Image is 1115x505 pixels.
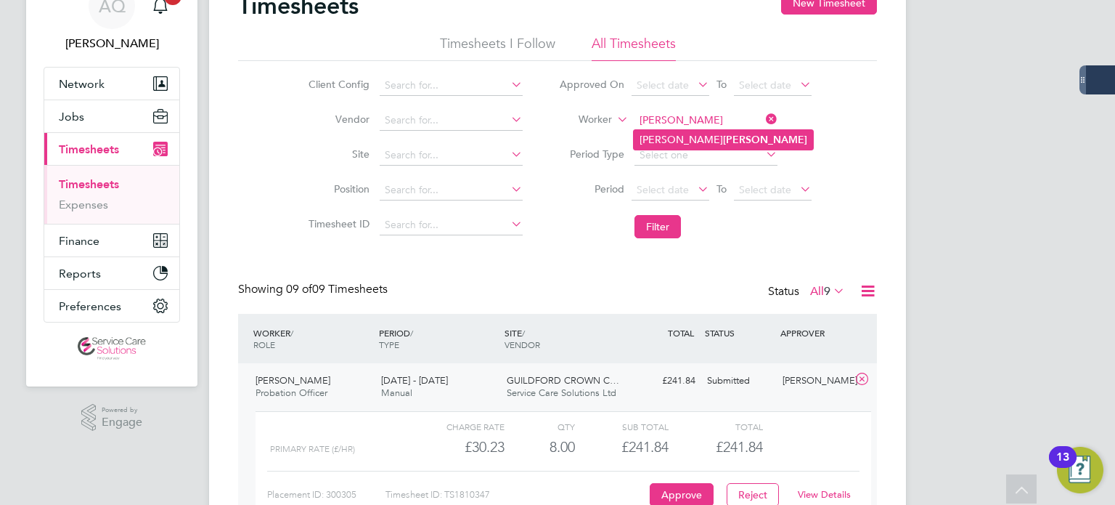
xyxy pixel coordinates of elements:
[59,177,119,191] a: Timesheets
[637,183,689,196] span: Select date
[716,438,763,456] span: £241.84
[59,299,121,313] span: Preferences
[102,416,142,429] span: Engage
[810,284,845,299] label: All
[304,78,369,91] label: Client Config
[634,215,681,238] button: Filter
[270,444,355,454] span: Primary rate (£/HR)
[380,215,523,235] input: Search for...
[381,387,412,399] span: Manual
[668,327,694,339] span: TOTAL
[44,290,179,322] button: Preferences
[59,234,99,248] span: Finance
[250,320,375,357] div: WORKER
[411,435,505,459] div: £30.23
[505,435,575,459] div: 8.00
[739,183,791,196] span: Select date
[701,369,777,393] div: Submitted
[824,284,830,299] span: 9
[669,418,762,435] div: Total
[379,339,399,350] span: TYPE
[59,77,105,91] span: Network
[44,165,179,224] div: Timesheets
[304,113,369,126] label: Vendor
[304,217,369,230] label: Timesheet ID
[559,78,624,91] label: Approved On
[44,100,179,132] button: Jobs
[768,282,848,302] div: Status
[1056,457,1069,476] div: 13
[712,75,731,94] span: To
[286,282,312,296] span: 09 of
[440,35,555,61] li: Timesheets I Follow
[522,327,525,339] span: /
[44,133,179,165] button: Timesheets
[637,78,689,92] span: Select date
[44,257,179,289] button: Reports
[634,130,813,150] li: [PERSON_NAME]
[380,110,523,131] input: Search for...
[81,404,143,432] a: Powered byEngage
[290,327,293,339] span: /
[253,339,275,350] span: ROLE
[505,339,540,350] span: VENDOR
[380,145,523,166] input: Search for...
[380,180,523,201] input: Search for...
[380,76,523,96] input: Search for...
[777,369,852,393] div: [PERSON_NAME]
[304,182,369,195] label: Position
[507,387,616,399] span: Service Care Solutions Ltd
[701,320,777,346] div: STATUS
[256,374,330,387] span: [PERSON_NAME]
[59,267,101,280] span: Reports
[575,435,669,459] div: £241.84
[575,418,669,435] div: Sub Total
[634,110,777,131] input: Search for...
[59,110,84,124] span: Jobs
[507,374,619,387] span: GUILDFORD CROWN C…
[44,337,180,360] a: Go to home page
[547,113,612,127] label: Worker
[102,404,142,416] span: Powered by
[626,369,701,393] div: £241.84
[59,142,119,156] span: Timesheets
[712,179,731,198] span: To
[634,145,777,166] input: Select one
[375,320,501,357] div: PERIOD
[44,35,180,52] span: Andrew Quinney
[410,327,413,339] span: /
[798,488,851,501] a: View Details
[286,282,388,296] span: 09 Timesheets
[304,148,369,161] label: Site
[723,134,807,146] b: [PERSON_NAME]
[1057,447,1103,493] button: Open Resource Center, 13 new notifications
[777,320,852,346] div: APPROVER
[59,198,108,211] a: Expenses
[381,374,448,387] span: [DATE] - [DATE]
[44,68,179,100] button: Network
[505,418,575,435] div: QTY
[559,182,624,195] label: Period
[411,418,505,435] div: Charge rate
[592,35,676,61] li: All Timesheets
[501,320,626,357] div: SITE
[256,387,327,399] span: Probation Officer
[44,225,179,256] button: Finance
[238,282,391,297] div: Showing
[78,337,146,360] img: servicecare-logo-retina.png
[739,78,791,92] span: Select date
[559,148,624,161] label: Period Type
